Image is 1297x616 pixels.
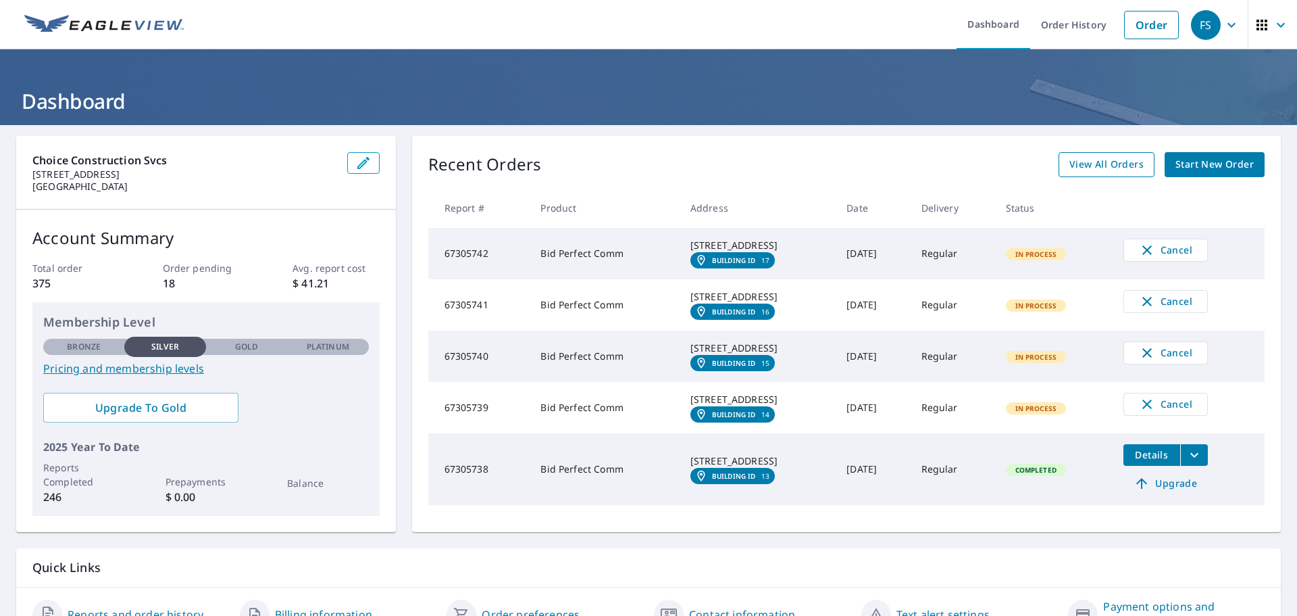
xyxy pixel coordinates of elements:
button: Cancel [1123,341,1208,364]
th: Product [530,188,679,228]
p: Recent Orders [428,152,542,177]
em: Building ID [712,359,756,367]
a: Building ID14 [690,406,775,423]
span: In Process [1007,250,1065,259]
div: [STREET_ADDRESS] [690,393,825,406]
a: Start New Order [1165,152,1265,177]
em: Building ID [712,256,756,264]
div: [STREET_ADDRESS] [690,341,825,355]
button: filesDropdownBtn-67305738 [1180,444,1208,466]
img: EV Logo [24,15,184,35]
span: In Process [1007,404,1065,413]
a: Order [1124,11,1179,39]
td: Regular [911,433,995,505]
p: Balance [287,476,368,490]
th: Delivery [911,188,995,228]
div: [STREET_ADDRESS] [690,239,825,252]
p: Platinum [307,341,349,353]
a: Building ID15 [690,355,775,371]
p: Prepayments [166,475,247,489]
span: View All Orders [1069,156,1144,173]
td: Regular [911,331,995,382]
p: [STREET_ADDRESS] [32,168,336,181]
a: Pricing and membership levels [43,360,369,377]
button: detailsBtn-67305738 [1123,444,1180,466]
a: Upgrade To Gold [43,393,238,423]
span: Start New Order [1175,156,1254,173]
p: 18 [163,275,249,291]
em: Building ID [712,308,756,316]
p: Membership Level [43,313,369,331]
div: [STREET_ADDRESS] [690,454,825,468]
span: Completed [1007,465,1065,475]
span: In Process [1007,301,1065,310]
td: 67305742 [428,228,530,279]
p: $ 0.00 [166,489,247,505]
p: 246 [43,489,124,505]
td: 67305741 [428,279,530,331]
span: Details [1131,448,1172,461]
td: 67305739 [428,382,530,433]
th: Date [836,188,910,228]
span: Cancel [1138,293,1194,310]
p: [GEOGRAPHIC_DATA] [32,181,336,193]
span: Cancel [1138,242,1194,258]
p: 375 [32,275,119,291]
th: Status [995,188,1113,228]
td: [DATE] [836,433,910,505]
td: Bid Perfect Comm [530,331,679,382]
a: Building ID16 [690,304,775,320]
p: $ 41.21 [293,275,379,291]
span: In Process [1007,352,1065,362]
button: Cancel [1123,239,1208,262]
p: Quick Links [32,559,1265,576]
button: Cancel [1123,393,1208,416]
a: View All Orders [1059,152,1154,177]
span: Cancel [1138,345,1194,361]
a: Upgrade [1123,473,1208,494]
p: Choice Construction Svcs [32,152,336,168]
button: Cancel [1123,290,1208,313]
h1: Dashboard [16,87,1281,115]
td: [DATE] [836,382,910,433]
td: Bid Perfect Comm [530,382,679,433]
a: Building ID17 [690,252,775,268]
em: Building ID [712,472,756,480]
td: [DATE] [836,331,910,382]
p: Reports Completed [43,460,124,489]
p: 2025 Year To Date [43,439,369,455]
td: [DATE] [836,228,910,279]
span: Upgrade [1131,475,1200,492]
td: 67305740 [428,331,530,382]
p: Order pending [163,261,249,275]
th: Report # [428,188,530,228]
p: Avg. report cost [293,261,379,275]
td: Bid Perfect Comm [530,228,679,279]
td: Regular [911,382,995,433]
td: Regular [911,279,995,331]
td: Regular [911,228,995,279]
td: Bid Perfect Comm [530,279,679,331]
div: [STREET_ADDRESS] [690,290,825,304]
div: FS [1191,10,1221,40]
td: [DATE] [836,279,910,331]
p: Bronze [67,341,101,353]
a: Building ID13 [690,468,775,484]
td: 67305738 [428,433,530,505]
td: Bid Perfect Comm [530,433,679,505]
p: Total order [32,261,119,275]
p: Account Summary [32,226,380,250]
span: Upgrade To Gold [54,400,228,415]
span: Cancel [1138,396,1194,412]
em: Building ID [712,410,756,419]
p: Silver [151,341,180,353]
th: Address [680,188,836,228]
p: Gold [235,341,258,353]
